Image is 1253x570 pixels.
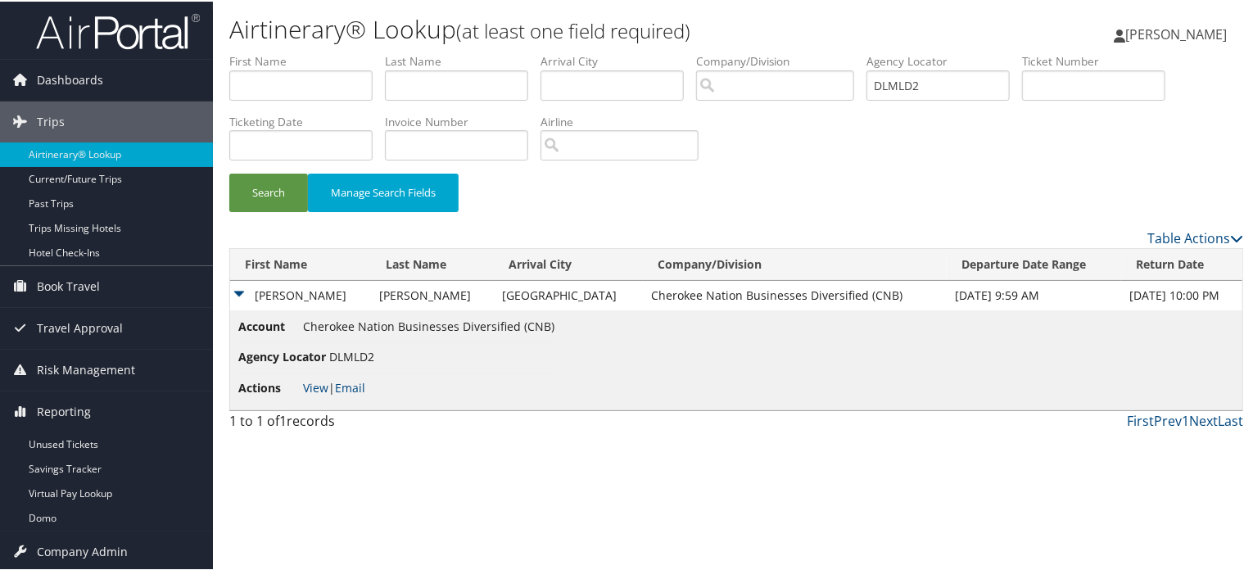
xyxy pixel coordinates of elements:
[229,11,905,45] h1: Airtinerary® Lookup
[303,378,365,394] span: |
[229,52,385,68] label: First Name
[335,378,365,394] a: Email
[456,16,690,43] small: (at least one field required)
[541,52,696,68] label: Arrival City
[1147,228,1243,246] a: Table Actions
[238,316,300,334] span: Account
[279,410,287,428] span: 1
[37,348,135,389] span: Risk Management
[230,279,372,309] td: [PERSON_NAME]
[308,172,459,210] button: Manage Search Fields
[37,58,103,99] span: Dashboards
[1154,410,1182,428] a: Prev
[37,390,91,431] span: Reporting
[494,279,643,309] td: [GEOGRAPHIC_DATA]
[494,247,643,279] th: Arrival City: activate to sort column ascending
[1121,247,1242,279] th: Return Date: activate to sort column ascending
[303,378,328,394] a: View
[1189,410,1218,428] a: Next
[36,11,200,49] img: airportal-logo.png
[1127,410,1154,428] a: First
[1121,279,1242,309] td: [DATE] 10:00 PM
[229,172,308,210] button: Search
[372,247,495,279] th: Last Name: activate to sort column ascending
[37,306,123,347] span: Travel Approval
[329,347,374,363] span: DLMLD2
[866,52,1022,68] label: Agency Locator
[37,100,65,141] span: Trips
[947,279,1121,309] td: [DATE] 9:59 AM
[541,112,711,129] label: Airline
[1218,410,1243,428] a: Last
[385,52,541,68] label: Last Name
[238,346,326,364] span: Agency Locator
[947,247,1121,279] th: Departure Date Range: activate to sort column ascending
[643,247,947,279] th: Company/Division
[643,279,947,309] td: Cherokee Nation Businesses Diversified (CNB)
[1125,24,1227,42] span: [PERSON_NAME]
[696,52,866,68] label: Company/Division
[1022,52,1178,68] label: Ticket Number
[238,378,300,396] span: Actions
[230,247,372,279] th: First Name: activate to sort column ascending
[1182,410,1189,428] a: 1
[1114,8,1243,57] a: [PERSON_NAME]
[37,265,100,305] span: Book Travel
[303,317,554,332] span: Cherokee Nation Businesses Diversified (CNB)
[229,409,464,437] div: 1 to 1 of records
[372,279,495,309] td: [PERSON_NAME]
[385,112,541,129] label: Invoice Number
[229,112,385,129] label: Ticketing Date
